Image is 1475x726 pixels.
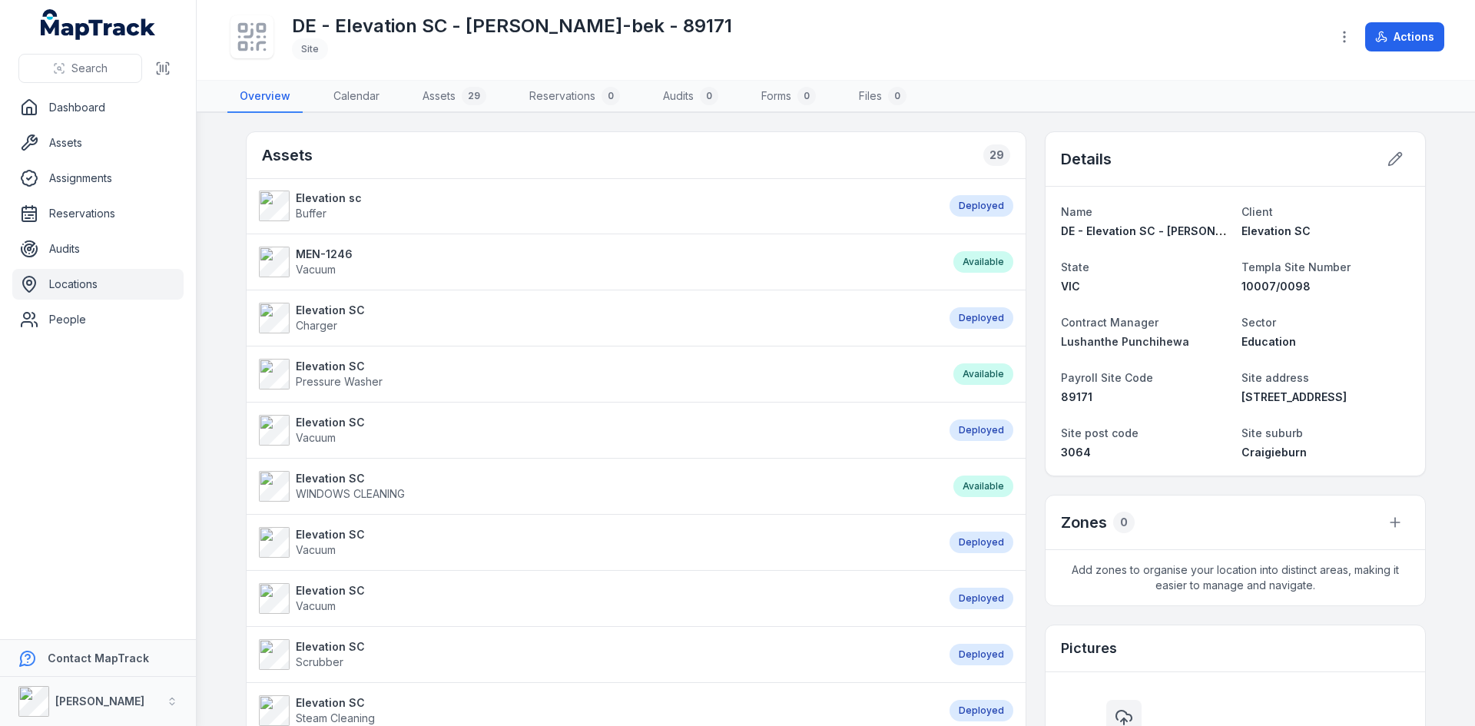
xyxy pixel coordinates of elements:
[12,128,184,158] a: Assets
[1061,260,1089,273] span: State
[410,81,499,113] a: Assets29
[259,415,934,446] a: Elevation SCVacuum
[953,251,1013,273] div: Available
[888,87,907,105] div: 0
[1061,371,1153,384] span: Payroll Site Code
[950,419,1013,441] div: Deployed
[517,81,632,113] a: Reservations0
[296,431,336,444] span: Vacuum
[1061,224,1324,237] span: DE - Elevation SC - [PERSON_NAME]-bek - 89171
[797,87,816,105] div: 0
[296,207,326,220] span: Buffer
[950,588,1013,609] div: Deployed
[296,527,365,542] strong: Elevation SC
[1241,260,1351,273] span: Templa Site Number
[12,234,184,264] a: Audits
[1061,390,1092,403] span: 89171
[950,307,1013,329] div: Deployed
[462,87,486,105] div: 29
[749,81,828,113] a: Forms0
[950,195,1013,217] div: Deployed
[259,247,938,277] a: MEN-1246Vacuum
[259,191,934,221] a: Elevation scBuffer
[1241,446,1307,459] span: Craigieburn
[1061,280,1080,293] span: VIC
[262,144,313,166] h2: Assets
[12,304,184,335] a: People
[18,54,142,83] button: Search
[1241,316,1276,329] span: Sector
[1061,638,1117,659] h3: Pictures
[950,532,1013,553] div: Deployed
[296,655,343,668] span: Scrubber
[12,269,184,300] a: Locations
[259,583,934,614] a: Elevation SCVacuum
[12,198,184,229] a: Reservations
[321,81,392,113] a: Calendar
[296,639,365,655] strong: Elevation SC
[1241,335,1296,348] span: Education
[700,87,718,105] div: 0
[953,476,1013,497] div: Available
[296,487,405,500] span: WINDOWS CLEANING
[950,700,1013,721] div: Deployed
[1241,371,1309,384] span: Site address
[12,163,184,194] a: Assignments
[292,38,328,60] div: Site
[259,471,938,502] a: Elevation SCWINDOWS CLEANING
[1046,550,1425,605] span: Add zones to organise your location into distinct areas, making it easier to manage and navigate.
[950,644,1013,665] div: Deployed
[296,543,336,556] span: Vacuum
[1061,334,1229,350] a: Lushanthe Punchihewa
[296,375,383,388] span: Pressure Washer
[1061,512,1107,533] h2: Zones
[296,695,375,711] strong: Elevation SC
[259,359,938,390] a: Elevation SCPressure Washer
[1061,148,1112,170] h2: Details
[1113,512,1135,533] div: 0
[296,319,337,332] span: Charger
[55,695,144,708] strong: [PERSON_NAME]
[296,599,336,612] span: Vacuum
[48,651,149,665] strong: Contact MapTrack
[296,247,353,262] strong: MEN-1246
[71,61,108,76] span: Search
[259,639,934,670] a: Elevation SCScrubber
[1061,316,1158,329] span: Contract Manager
[1061,426,1139,439] span: Site post code
[1061,205,1092,218] span: Name
[292,14,732,38] h1: DE - Elevation SC - [PERSON_NAME]-bek - 89171
[847,81,919,113] a: Files0
[41,9,156,40] a: MapTrack
[259,303,934,333] a: Elevation SCCharger
[227,81,303,113] a: Overview
[296,415,365,430] strong: Elevation SC
[651,81,731,113] a: Audits0
[1241,426,1303,439] span: Site suburb
[1241,280,1311,293] span: 10007/0098
[1241,224,1311,237] span: Elevation SC
[1365,22,1444,51] button: Actions
[259,527,934,558] a: Elevation SCVacuum
[1241,390,1347,403] span: [STREET_ADDRESS]
[602,87,620,105] div: 0
[1061,446,1091,459] span: 3064
[953,363,1013,385] div: Available
[296,711,375,724] span: Steam Cleaning
[296,303,365,318] strong: Elevation SC
[1241,205,1273,218] span: Client
[12,92,184,123] a: Dashboard
[296,583,365,598] strong: Elevation SC
[296,263,336,276] span: Vacuum
[296,359,383,374] strong: Elevation SC
[296,471,405,486] strong: Elevation SC
[983,144,1010,166] div: 29
[296,191,362,206] strong: Elevation sc
[259,695,934,726] a: Elevation SCSteam Cleaning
